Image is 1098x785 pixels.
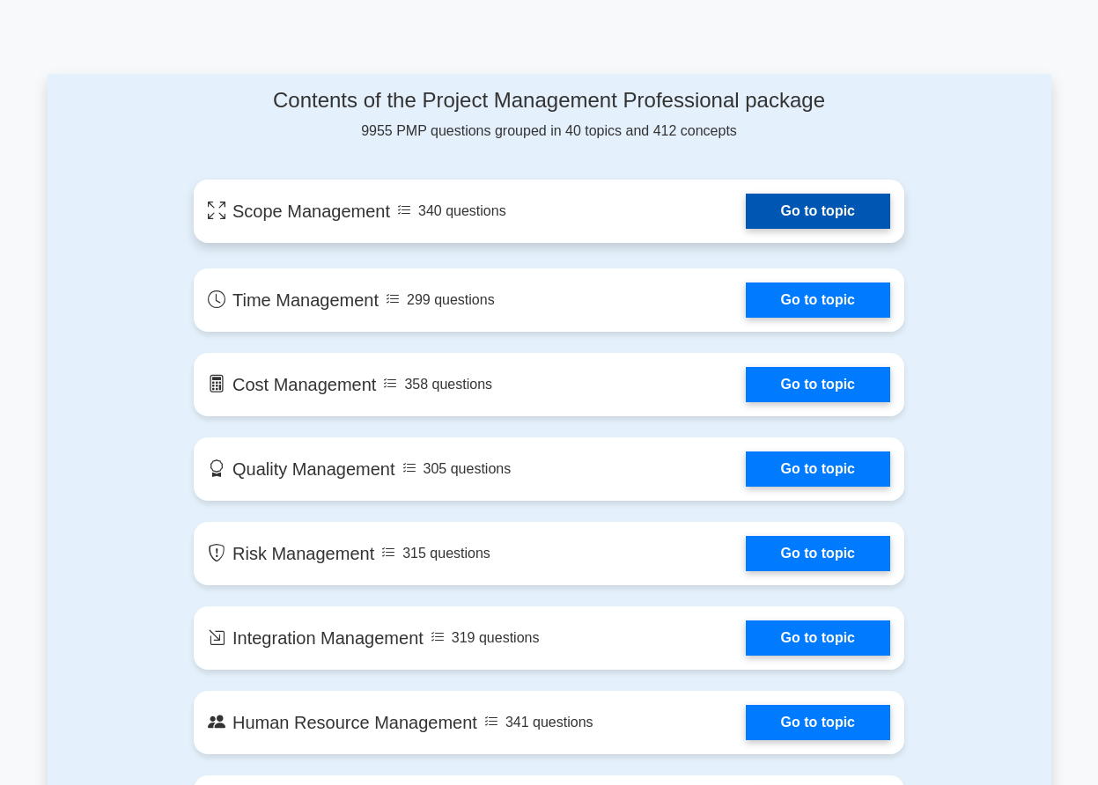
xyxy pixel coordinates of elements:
a: Go to topic [746,367,890,402]
a: Go to topic [746,451,890,487]
a: Go to topic [746,620,890,656]
a: Go to topic [746,705,890,740]
a: Go to topic [746,536,890,571]
h4: Contents of the Project Management Professional package [194,88,904,114]
a: Go to topic [746,282,890,318]
div: 9955 PMP questions grouped in 40 topics and 412 concepts [194,88,904,142]
a: Go to topic [746,194,890,229]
